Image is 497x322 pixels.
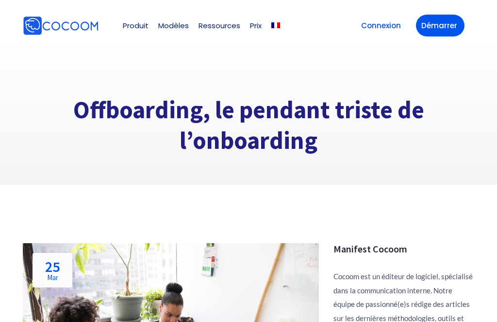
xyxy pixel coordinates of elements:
[23,16,99,36] img: Cocoom
[158,22,189,29] a: Modèles
[250,22,262,29] a: Prix
[123,22,149,29] a: Produit
[45,259,60,281] h2: 25
[356,15,406,36] a: Connexion
[333,243,474,255] h3: Manifest Cocoom
[199,22,240,29] a: Ressources
[45,274,60,281] span: Mar
[271,22,280,28] img: Français
[416,15,464,36] a: Démarrer
[23,95,474,156] h1: Offboarding, le pendant triste de l’onboarding
[33,253,72,287] a: 25Mar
